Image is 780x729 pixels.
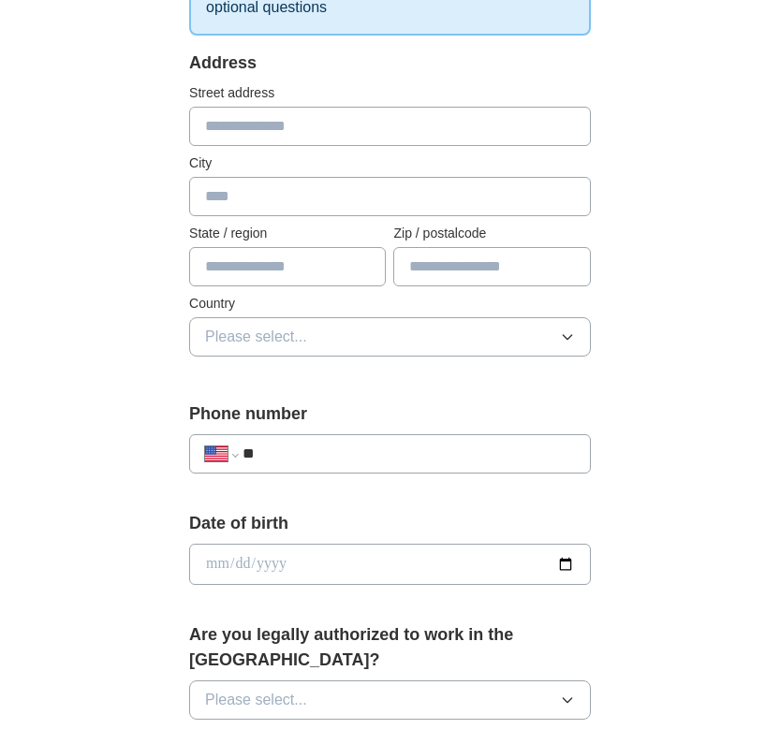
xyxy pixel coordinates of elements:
[189,224,386,243] label: State / region
[189,680,591,720] button: Please select...
[205,689,307,711] span: Please select...
[189,153,591,173] label: City
[189,511,591,536] label: Date of birth
[189,622,591,673] label: Are you legally authorized to work in the [GEOGRAPHIC_DATA]?
[205,326,307,348] span: Please select...
[393,224,590,243] label: Zip / postalcode
[189,294,591,313] label: Country
[189,83,591,103] label: Street address
[189,51,591,76] div: Address
[189,401,591,427] label: Phone number
[189,317,591,357] button: Please select...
